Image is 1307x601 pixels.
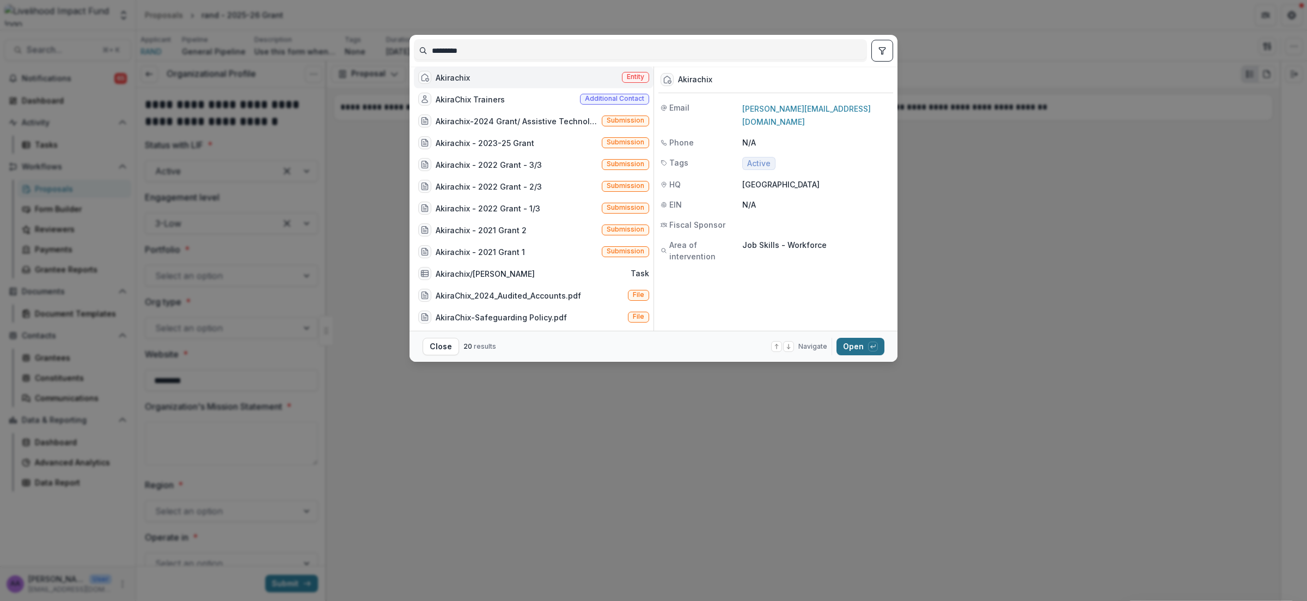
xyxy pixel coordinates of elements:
div: Akirachix-2024 Grant/ Assistive Technologies for Disability Trust [436,116,597,127]
button: Close [423,338,459,355]
span: Submission [607,117,644,124]
span: Entity [627,73,644,81]
span: File [633,313,644,320]
p: [GEOGRAPHIC_DATA] [742,179,891,190]
span: Phone [669,137,694,148]
span: 20 [463,342,472,350]
div: Akirachix - 2022 Grant - 3/3 [436,159,542,171]
span: Submission [607,204,644,211]
div: Akirachix - 2021 Grant 2 [436,224,527,236]
p: Job Skills - Workforce [742,239,891,251]
span: HQ [669,179,681,190]
span: Submission [607,226,644,233]
span: Area of intervention [669,239,742,262]
span: File [633,291,644,299]
span: Active [747,159,771,168]
span: Additional contact [585,95,644,102]
span: Navigate [798,342,827,351]
button: Open [836,338,884,355]
div: Akirachix - 2022 Grant - 2/3 [436,181,542,192]
span: Submission [607,160,644,168]
span: EIN [669,199,682,210]
span: Submission [607,182,644,190]
div: Akirachix - 2022 Grant - 1/3 [436,203,540,214]
div: AkiraChix-Safeguarding Policy.pdf [436,312,567,323]
div: Akirachix - 2023-25 Grant [436,137,534,149]
span: Submission [607,247,644,255]
span: results [474,342,496,350]
span: Submission [607,138,644,146]
div: Akirachix/[PERSON_NAME] [436,268,535,280]
span: Task [631,269,649,278]
span: Tags [669,157,688,168]
button: toggle filters [871,40,893,62]
div: AkiraChix Trainers [436,94,505,105]
p: N/A [742,199,891,210]
div: Akirachix [678,75,712,84]
span: Email [669,102,689,113]
div: Akirachix [436,72,470,83]
p: N/A [742,137,891,148]
div: AkiraChix_2024_Audited_Accounts.pdf [436,290,581,301]
span: Fiscal Sponsor [669,219,725,230]
div: Akirachix - 2021 Grant 1 [436,246,525,258]
a: [PERSON_NAME][EMAIL_ADDRESS][DOMAIN_NAME] [742,104,871,126]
